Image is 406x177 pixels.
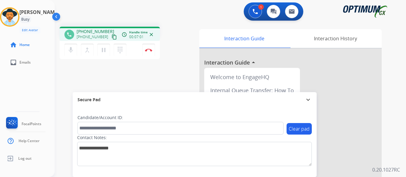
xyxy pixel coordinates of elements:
[67,32,72,37] mat-icon: phone
[10,41,17,48] mat-icon: home
[258,4,264,10] div: 1
[289,29,382,48] div: Interaction History
[18,156,32,161] span: Log out
[372,166,400,173] p: 0.20.1027RC
[19,42,30,47] span: Home
[77,97,101,103] span: Secure Pad
[304,96,312,103] mat-icon: expand_more
[22,122,41,126] span: FocalPoints
[10,59,17,66] mat-icon: inbox
[19,27,40,34] button: Edit Avatar
[207,84,298,97] div: Internal Queue Transfer: How To
[19,8,59,16] h3: [PERSON_NAME]
[145,48,152,52] img: control
[287,123,312,135] button: Clear pad
[77,28,114,35] span: [PHONE_NUMBER]
[84,46,91,54] mat-icon: merge_type
[199,29,289,48] div: Interaction Guide
[149,32,154,37] mat-icon: close
[129,30,148,35] span: Handle time
[77,135,107,141] label: Contact Notes:
[207,70,298,84] div: Welcome to EngageHQ
[67,46,74,54] mat-icon: mic
[116,46,124,54] mat-icon: dialpad
[19,139,40,143] span: Help Center
[19,60,31,65] span: Emails
[112,34,117,40] mat-icon: content_copy
[5,117,41,131] a: FocalPoints
[122,32,127,37] mat-icon: access_time
[100,46,107,54] mat-icon: pause
[77,35,108,39] span: [PHONE_NUMBER]
[19,16,31,23] div: Busy
[77,115,123,121] label: Candidate/Account ID:
[1,8,18,25] img: avatar
[129,35,144,39] span: 00:07:01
